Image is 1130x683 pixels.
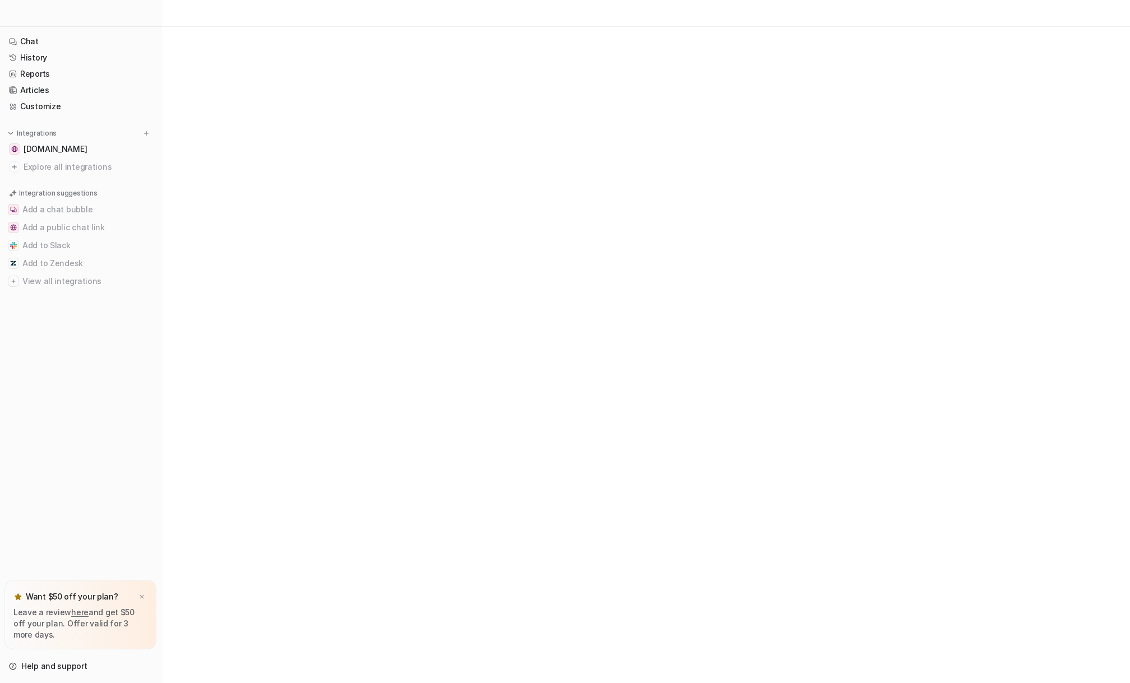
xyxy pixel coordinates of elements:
img: expand menu [7,129,15,137]
img: Add a public chat link [10,224,17,231]
p: Integration suggestions [19,188,97,198]
img: explore all integrations [9,161,20,173]
img: star [13,592,22,601]
a: Help and support [4,658,156,674]
img: menu_add.svg [142,129,150,137]
span: [DOMAIN_NAME] [24,143,87,155]
a: Articles [4,82,156,98]
button: Integrations [4,128,60,139]
button: Add to SlackAdd to Slack [4,236,156,254]
a: Chat [4,34,156,49]
span: Explore all integrations [24,158,152,176]
button: Add a public chat linkAdd a public chat link [4,219,156,236]
button: View all integrationsView all integrations [4,272,156,290]
a: Customize [4,99,156,114]
button: Add to ZendeskAdd to Zendesk [4,254,156,272]
img: x [138,593,145,601]
button: Add a chat bubbleAdd a chat bubble [4,201,156,219]
a: History [4,50,156,66]
img: Add to Slack [10,242,17,249]
img: View all integrations [10,278,17,285]
img: www.bitgo.com [11,146,18,152]
p: Leave a review and get $50 off your plan. Offer valid for 3 more days. [13,607,147,640]
img: Add a chat bubble [10,206,17,213]
img: Add to Zendesk [10,260,17,267]
a: www.bitgo.com[DOMAIN_NAME] [4,141,156,157]
p: Integrations [17,129,57,138]
a: Explore all integrations [4,159,156,175]
a: here [71,607,89,617]
a: Reports [4,66,156,82]
p: Want $50 off your plan? [26,591,118,602]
